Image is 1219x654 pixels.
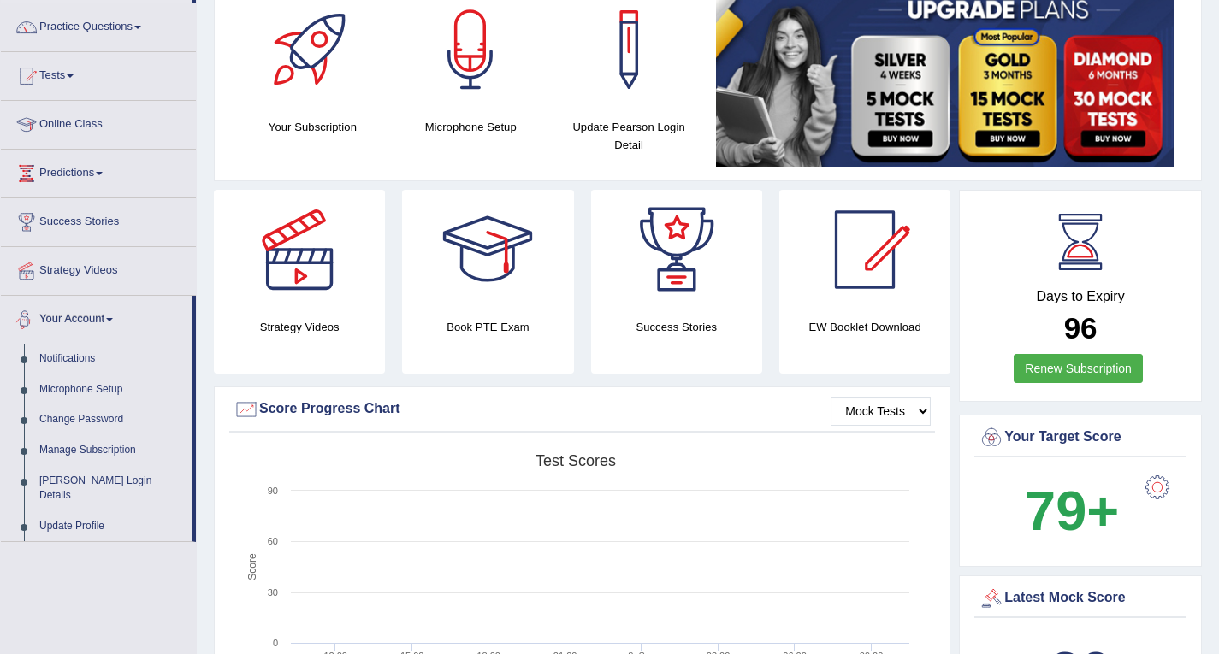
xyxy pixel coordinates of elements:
h4: Your Subscription [242,118,383,136]
div: Score Progress Chart [234,397,931,422]
a: Success Stories [1,198,196,241]
a: Practice Questions [1,3,196,46]
b: 79+ [1025,480,1119,542]
text: 60 [268,536,278,546]
h4: Strategy Videos [214,318,385,336]
a: Strategy Videos [1,247,196,290]
div: Latest Mock Score [979,586,1182,611]
tspan: Test scores [536,452,616,469]
h4: EW Booklet Download [779,318,950,336]
a: [PERSON_NAME] Login Details [32,466,192,511]
text: 30 [268,587,278,598]
a: Change Password [32,404,192,435]
tspan: Score [246,553,258,580]
h4: Book PTE Exam [402,318,573,336]
h4: Days to Expiry [979,289,1182,304]
text: 90 [268,486,278,496]
a: Renew Subscription [1014,354,1143,383]
a: Your Account [1,296,192,339]
h4: Update Pearson Login Detail [559,118,700,154]
a: Update Profile [32,511,192,542]
h4: Microphone Setup [400,118,541,136]
h4: Success Stories [591,318,762,336]
a: Tests [1,52,196,95]
a: Predictions [1,150,196,192]
a: Manage Subscription [32,435,192,466]
a: Notifications [32,344,192,374]
b: 96 [1064,311,1098,345]
a: Online Class [1,101,196,144]
div: Your Target Score [979,425,1182,451]
a: Microphone Setup [32,374,192,405]
text: 0 [273,638,278,648]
